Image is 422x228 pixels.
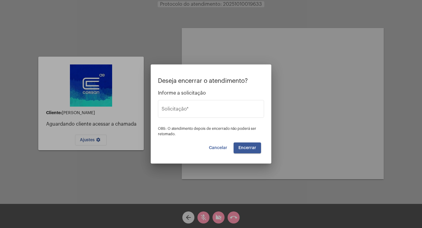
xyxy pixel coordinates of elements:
[209,146,227,150] span: Cancelar
[238,146,256,150] span: Encerrar
[234,142,261,153] button: Encerrar
[162,108,260,113] input: Buscar solicitação
[158,127,256,136] span: OBS: O atendimento depois de encerrado não poderá ser retomado.
[204,142,232,153] button: Cancelar
[158,78,264,84] p: Deseja encerrar o atendimento?
[158,90,264,96] span: Informe a solicitação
